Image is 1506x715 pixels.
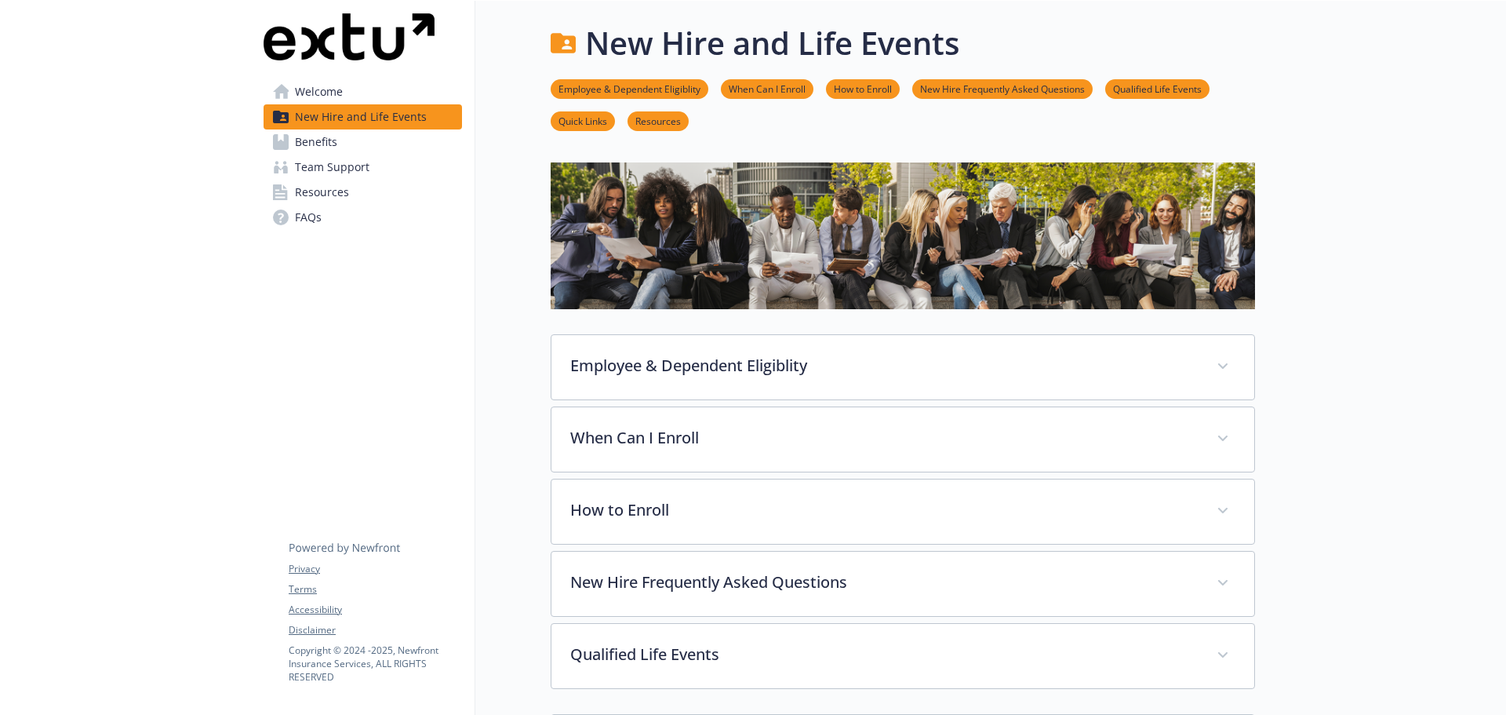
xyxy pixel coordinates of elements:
p: When Can I Enroll [570,426,1198,450]
h1: New Hire and Life Events [585,20,959,67]
a: Quick Links [551,113,615,128]
a: Resources [264,180,462,205]
a: Employee & Dependent Eligiblity [551,81,708,96]
a: Privacy [289,562,461,576]
div: New Hire Frequently Asked Questions [551,552,1254,616]
span: New Hire and Life Events [295,104,427,130]
p: New Hire Frequently Asked Questions [570,571,1198,594]
a: Qualified Life Events [1105,81,1210,96]
a: FAQs [264,205,462,230]
span: Team Support [295,155,369,180]
a: Benefits [264,130,462,155]
a: Resources [627,113,689,128]
a: New Hire and Life Events [264,104,462,130]
a: When Can I Enroll [721,81,813,96]
p: Copyright © 2024 - 2025 , Newfront Insurance Services, ALL RIGHTS RESERVED [289,644,461,684]
a: New Hire Frequently Asked Questions [912,81,1093,96]
a: Accessibility [289,603,461,617]
a: Terms [289,582,461,596]
div: How to Enroll [551,480,1254,544]
a: Welcome [264,79,462,104]
a: Disclaimer [289,623,461,637]
a: How to Enroll [826,81,900,96]
span: Welcome [295,79,343,104]
span: FAQs [295,205,322,230]
a: Team Support [264,155,462,180]
div: Employee & Dependent Eligiblity [551,335,1254,399]
p: How to Enroll [570,498,1198,522]
p: Employee & Dependent Eligiblity [570,354,1198,378]
div: When Can I Enroll [551,407,1254,472]
img: new hire page banner [551,162,1255,309]
span: Resources [295,180,349,205]
p: Qualified Life Events [570,643,1198,666]
div: Qualified Life Events [551,624,1254,688]
span: Benefits [295,130,337,155]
